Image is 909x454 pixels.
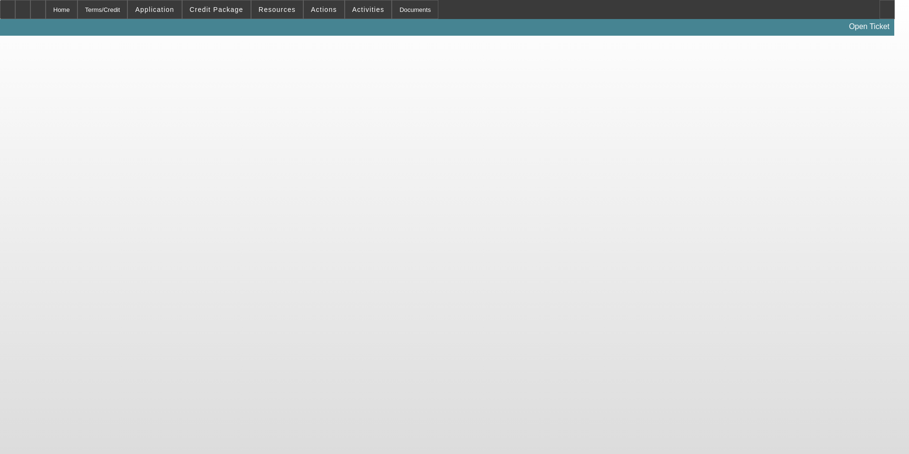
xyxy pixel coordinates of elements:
button: Resources [251,0,303,19]
button: Application [128,0,181,19]
button: Actions [304,0,344,19]
span: Application [135,6,174,13]
span: Activities [352,6,385,13]
span: Resources [259,6,296,13]
button: Activities [345,0,392,19]
button: Credit Package [183,0,251,19]
span: Credit Package [190,6,243,13]
a: Open Ticket [845,19,893,35]
span: Actions [311,6,337,13]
